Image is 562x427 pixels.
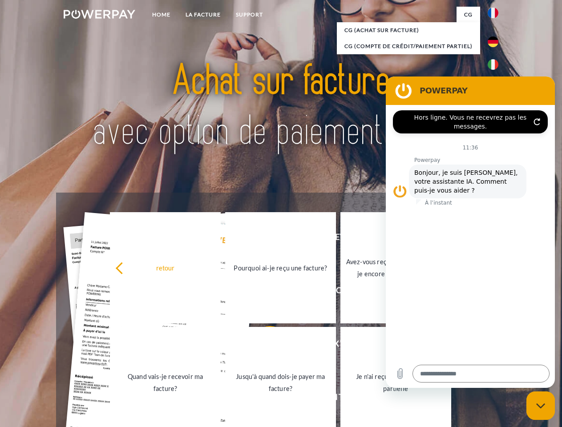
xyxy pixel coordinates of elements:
[488,36,498,47] img: de
[337,22,480,38] a: CG (achat sur facture)
[488,8,498,18] img: fr
[346,256,446,280] div: Avez-vous reçu mes paiements, ai-je encore un solde ouvert?
[386,77,555,388] iframe: Fenêtre de messagerie
[145,7,178,23] a: Home
[340,212,451,323] a: Avez-vous reçu mes paiements, ai-je encore un solde ouvert?
[488,59,498,70] img: it
[230,262,331,274] div: Pourquoi ai-je reçu une facture?
[230,371,331,395] div: Jusqu'à quand dois-je payer ma facture?
[228,7,271,23] a: Support
[115,371,215,395] div: Quand vais-je recevoir ma facture?
[85,43,477,170] img: title-powerpay_fr.svg
[346,371,446,395] div: Je n'ai reçu qu'une livraison partielle
[457,7,480,23] a: CG
[337,38,480,54] a: CG (Compte de crédit/paiement partiel)
[64,10,135,19] img: logo-powerpay-white.svg
[115,262,215,274] div: retour
[178,7,228,23] a: LA FACTURE
[526,391,555,420] iframe: Bouton de lancement de la fenêtre de messagerie, conversation en cours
